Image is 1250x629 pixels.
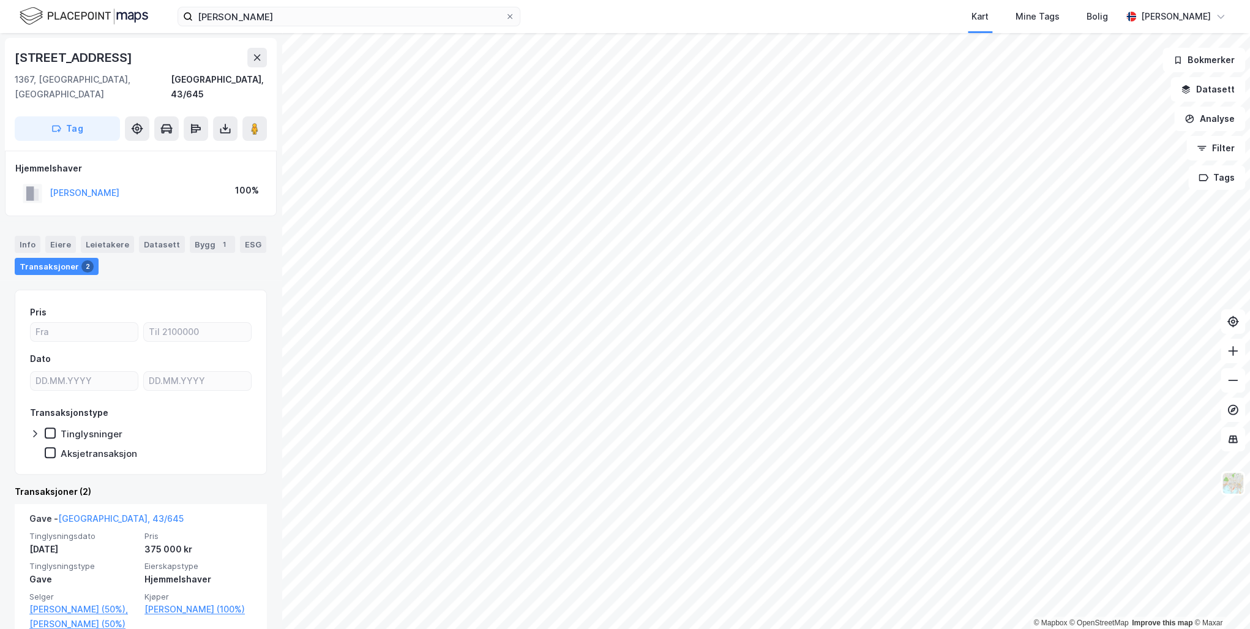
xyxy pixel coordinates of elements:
div: Bolig [1087,9,1108,24]
input: DD.MM.YYYY [144,372,251,390]
a: [PERSON_NAME] (50%), [29,602,137,617]
input: Søk på adresse, matrikkel, gårdeiere, leietakere eller personer [193,7,505,26]
div: Leietakere [81,236,134,253]
span: Pris [144,531,252,541]
a: [GEOGRAPHIC_DATA], 43/645 [58,513,184,524]
div: 1367, [GEOGRAPHIC_DATA], [GEOGRAPHIC_DATA] [15,72,171,102]
input: Fra [31,323,138,341]
span: Kjøper [144,592,252,602]
div: [STREET_ADDRESS] [15,48,135,67]
span: Tinglysningstype [29,561,137,571]
div: Aksjetransaksjon [61,448,137,459]
img: Z [1221,472,1244,495]
div: [GEOGRAPHIC_DATA], 43/645 [171,72,267,102]
a: [PERSON_NAME] (100%) [144,602,252,617]
div: Eiere [45,236,76,253]
div: 1 [218,238,230,250]
button: Tags [1188,165,1245,190]
div: Hjemmelshaver [144,572,252,587]
div: Gave [29,572,137,587]
iframe: Chat Widget [1189,570,1250,629]
div: Tinglysninger [61,428,122,440]
div: ESG [240,236,266,253]
a: OpenStreetMap [1069,619,1129,627]
span: Tinglysningsdato [29,531,137,541]
img: logo.f888ab2527a4732fd821a326f86c7f29.svg [20,6,148,27]
button: Analyse [1174,107,1245,131]
div: Pris [30,305,47,320]
input: DD.MM.YYYY [31,372,138,390]
div: Kontrollprogram for chat [1189,570,1250,629]
div: Dato [30,352,51,366]
div: Transaksjoner [15,258,99,275]
div: Bygg [190,236,235,253]
a: Mapbox [1033,619,1067,627]
div: [PERSON_NAME] [1141,9,1211,24]
button: Datasett [1170,77,1245,102]
div: Info [15,236,40,253]
a: Improve this map [1132,619,1192,627]
span: Eierskapstype [144,561,252,571]
div: Transaksjonstype [30,405,108,420]
div: Gave - [29,511,184,531]
div: Transaksjoner (2) [15,484,267,499]
div: 2 [81,260,94,273]
div: Kart [971,9,989,24]
div: 100% [235,183,259,198]
button: Filter [1186,136,1245,160]
div: Datasett [139,236,185,253]
input: Til 2100000 [144,323,251,341]
span: Selger [29,592,137,602]
button: Tag [15,116,120,141]
button: Bokmerker [1162,48,1245,72]
div: Mine Tags [1016,9,1060,24]
div: [DATE] [29,542,137,557]
div: Hjemmelshaver [15,161,266,176]
div: 375 000 kr [144,542,252,557]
